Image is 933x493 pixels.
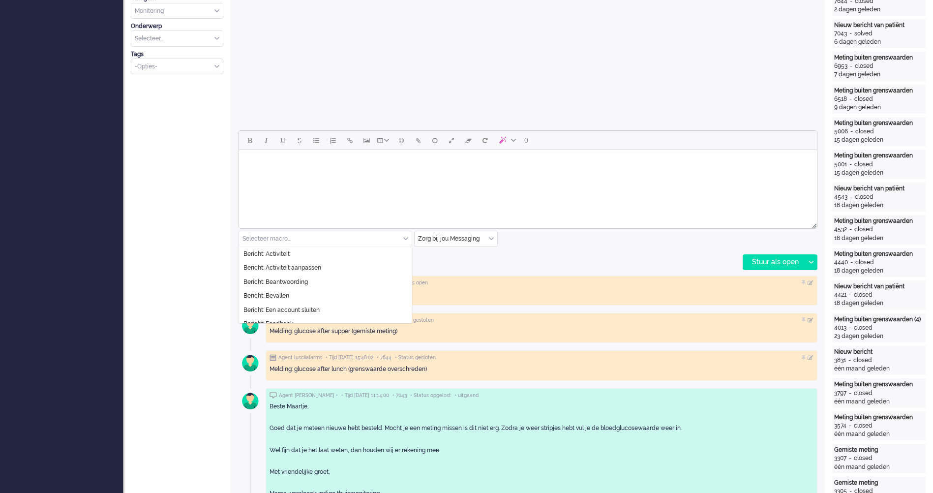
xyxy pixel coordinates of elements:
button: Emoticons [393,132,410,149]
p: Goed dat je meteen nieuwe hebt besteld. Mocht je een meting missen is dit niet erg. Zodra je weer... [270,424,813,432]
div: 7043 [834,30,847,38]
li: Bericht: Beantwoording [239,275,412,289]
img: avatar [238,276,263,301]
button: Underline [274,132,291,149]
button: Delay message [426,132,443,149]
div: Select Tags [131,59,223,75]
div: - [846,389,854,398]
div: Melding: glucose after lunch (grenswaarde overschreden) [270,365,813,373]
div: solved [854,30,873,38]
div: closed [854,160,873,169]
div: 2 dagen geleden [834,5,924,14]
div: - [846,454,854,462]
div: Meting buiten grenswaarden [834,54,924,62]
span: 0 [524,136,528,144]
div: - [847,160,854,169]
p: Met vriendelijke groet, [270,468,813,476]
div: 4532 [834,225,847,234]
span: • uitgaand [454,392,479,399]
div: 4543 [834,193,847,201]
img: avatar [238,351,263,375]
div: 5006 [834,127,848,136]
li: Bericht: Een account sluiten [239,303,412,317]
span: Bericht: Beantwoording [243,278,308,286]
div: 7 dagen geleden [834,70,924,79]
span: Agent lusciialarms [278,354,322,361]
div: - [847,62,855,70]
div: Melding: fasting glucose (combinatie-alarm) [270,290,813,298]
div: 3574 [834,422,846,430]
div: - [847,95,854,103]
div: Nieuw bericht van patiënt [834,282,924,291]
span: Bericht: Activiteit aanpassen [243,264,321,272]
div: één maand geleden [834,398,924,406]
div: closed [854,422,873,430]
span: • 7644 [377,354,391,361]
div: closed [855,62,873,70]
div: Nieuw bericht van patiënt [834,185,924,193]
div: Meting buiten grenswaarden [834,119,924,127]
div: Meting buiten grenswaarden (4) [834,315,924,324]
div: - [846,291,854,299]
div: 16 dagen geleden [834,234,924,243]
div: 3307 [834,454,846,462]
div: - [847,225,854,234]
div: closed [854,454,873,462]
div: closed [855,127,874,136]
div: closed [854,291,873,299]
div: 18 dagen geleden [834,299,924,308]
div: 3831 [834,356,846,365]
li: Bericht: Feedback [239,317,412,331]
div: closed [854,389,873,398]
div: Nieuw bericht van patiënt [834,21,924,30]
div: Stuur als open [743,255,805,270]
span: Bericht: Activiteit [243,250,290,258]
div: - [847,193,855,201]
button: Numbered list [325,132,341,149]
div: - [846,422,854,430]
div: closed [854,95,873,103]
div: Resize [809,219,817,228]
button: 0 [520,132,533,149]
div: 4440 [834,258,848,267]
div: één maand geleden [834,463,924,471]
div: 4013 [834,324,846,332]
button: Add attachment [410,132,426,149]
button: Clear formatting [460,132,477,149]
button: Strikethrough [291,132,308,149]
div: 6 dagen geleden [834,38,924,46]
li: Bericht: Activiteit [239,247,412,261]
p: Beste Maartje, [270,402,813,411]
div: 5001 [834,160,847,169]
div: 9 dagen geleden [834,103,924,112]
span: Bericht: Een account sluiten [243,306,320,314]
span: • Tijd [DATE] 11:14:00 [341,392,389,399]
div: Meting buiten grenswaarden [834,250,924,258]
button: Insert/edit image [358,132,375,149]
div: 23 dagen geleden [834,332,924,340]
div: Meting buiten grenswaarden [834,413,924,422]
div: 15 dagen geleden [834,136,924,144]
div: 6518 [834,95,847,103]
img: ic_chat_grey.svg [270,392,277,399]
span: • Status gesloten [393,317,434,324]
button: Italic [258,132,274,149]
span: • Status gesloten [395,354,436,361]
div: Meting buiten grenswaarden [834,217,924,225]
span: Bericht: Bevallen [243,292,289,300]
div: Meting buiten grenswaarden [834,87,924,95]
div: closed [855,193,873,201]
div: één maand geleden [834,430,924,438]
div: Melding: glucose after supper (gemiste meting) [270,327,813,336]
div: 4421 [834,291,846,299]
div: - [846,324,854,332]
div: 15 dagen geleden [834,169,924,177]
button: Reset content [477,132,493,149]
div: Meting buiten grenswaarden [834,380,924,389]
div: - [847,30,854,38]
span: • Status opgelost [410,392,451,399]
span: Bericht: Feedback [243,320,293,328]
li: Bericht: Activiteit aanpassen [239,261,412,275]
button: AI [493,132,520,149]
